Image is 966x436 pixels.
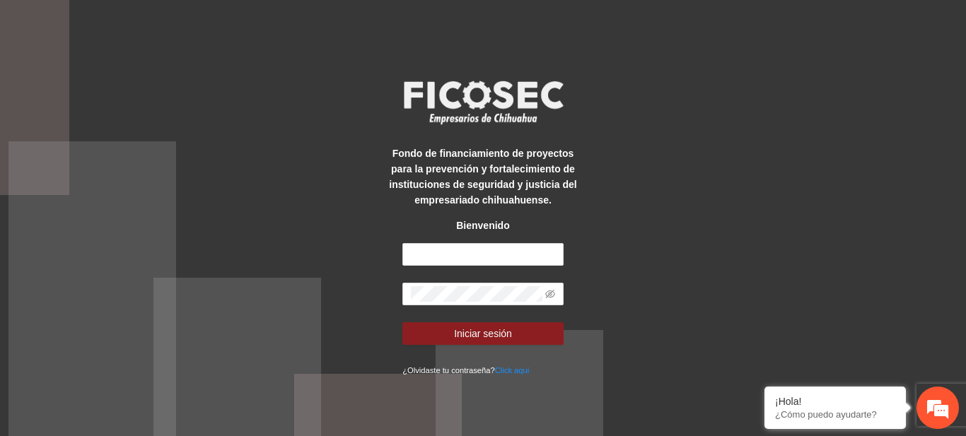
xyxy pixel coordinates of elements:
button: Iniciar sesión [402,322,564,345]
div: ¡Hola! [775,396,895,407]
a: Click aqui [495,366,530,375]
strong: Fondo de financiamiento de proyectos para la prevención y fortalecimiento de instituciones de seg... [389,148,576,206]
strong: Bienvenido [456,220,509,231]
span: Iniciar sesión [454,326,512,341]
p: ¿Cómo puedo ayudarte? [775,409,895,420]
img: logo [395,76,571,129]
span: eye-invisible [545,289,555,299]
small: ¿Olvidaste tu contraseña? [402,366,529,375]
